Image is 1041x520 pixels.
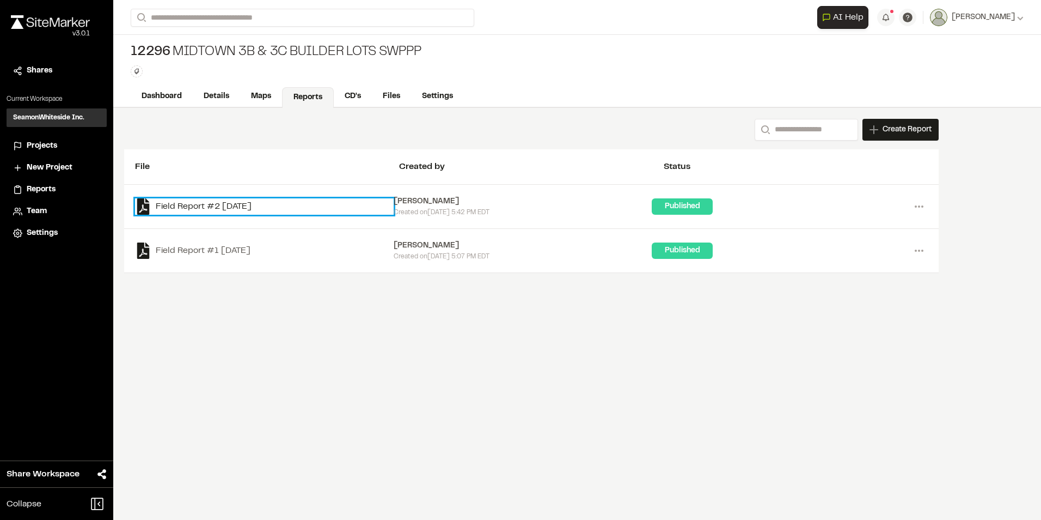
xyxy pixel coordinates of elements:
[27,140,57,152] span: Projects
[13,162,100,174] a: New Project
[13,65,100,77] a: Shares
[135,160,399,173] div: File
[27,227,58,239] span: Settings
[411,86,464,107] a: Settings
[652,243,713,259] div: Published
[664,160,928,173] div: Status
[7,94,107,104] p: Current Workspace
[135,198,394,215] a: Field Report #2 [DATE]
[394,252,652,262] div: Created on [DATE] 5:07 PM EDT
[372,86,411,107] a: Files
[13,140,100,152] a: Projects
[135,243,394,259] a: Field Report #1 [DATE]
[131,44,421,61] div: Midtown 3B & 3C Builder Lots SWPPP
[27,162,72,174] span: New Project
[13,184,100,196] a: Reports
[193,86,240,107] a: Details
[930,9,947,26] img: User
[131,9,150,27] button: Search
[652,198,713,215] div: Published
[11,29,90,39] div: Oh geez...please don't...
[7,468,79,481] span: Share Workspace
[27,205,47,217] span: Team
[131,65,143,77] button: Edit Tags
[817,6,868,29] button: Open AI Assistant
[240,86,282,107] a: Maps
[13,227,100,239] a: Settings
[13,113,84,123] h3: SeamonWhiteside Inc.
[394,240,652,252] div: [PERSON_NAME]
[394,208,652,217] div: Created on [DATE] 5:42 PM EDT
[27,65,52,77] span: Shares
[394,196,652,208] div: [PERSON_NAME]
[13,205,100,217] a: Team
[27,184,56,196] span: Reports
[334,86,372,107] a: CD's
[282,87,334,108] a: Reports
[833,11,864,24] span: AI Help
[131,44,170,61] span: 12296
[11,15,90,29] img: rebrand.png
[399,160,663,173] div: Created by
[817,6,873,29] div: Open AI Assistant
[755,119,774,141] button: Search
[7,498,41,511] span: Collapse
[930,9,1024,26] button: [PERSON_NAME]
[131,86,193,107] a: Dashboard
[952,11,1015,23] span: [PERSON_NAME]
[883,124,932,136] span: Create Report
